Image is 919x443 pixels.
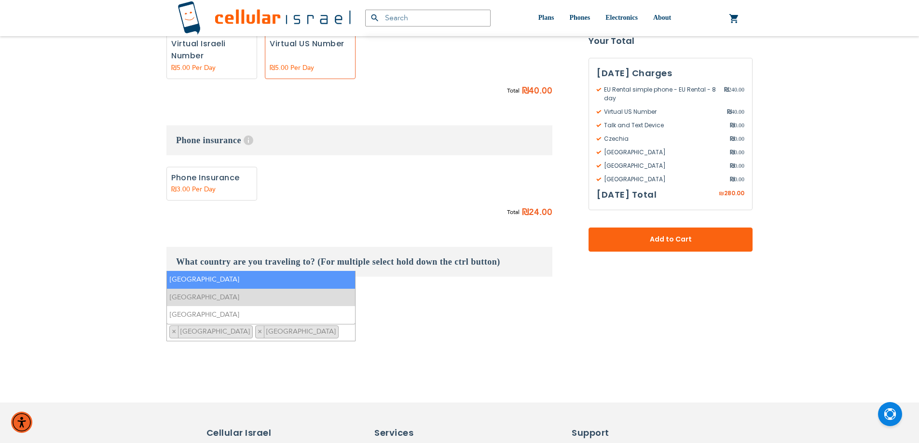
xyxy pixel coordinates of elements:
span: Total [507,207,520,217]
h6: Support [572,427,626,439]
span: Czechia [597,134,730,143]
h3: [DATE] Charges [597,66,744,81]
li: Slovakia [255,325,339,338]
span: 40.00 [529,84,552,98]
span: [GEOGRAPHIC_DATA] [597,148,730,157]
button: Add to Cart [589,228,753,252]
span: ₪ [724,85,728,94]
h6: Cellular Israel [206,427,291,439]
span: Phones [569,14,590,21]
span: ₪ [522,84,529,98]
span: 240.00 [724,85,744,103]
li: [GEOGRAPHIC_DATA] [167,271,355,289]
span: [GEOGRAPHIC_DATA] [265,327,338,336]
button: Remove item [170,326,178,338]
span: ₪ [730,121,734,130]
span: 0.00 [730,161,744,170]
span: Help [244,135,253,145]
li: Poland [169,325,253,338]
input: Search [365,10,491,27]
span: 40.00 [727,107,744,116]
img: Cellular Israel Logo [178,1,351,35]
span: 280.00 [724,189,744,197]
span: Virtual US Number [597,107,727,116]
span: [GEOGRAPHIC_DATA] [179,327,252,336]
button: Remove item [256,326,264,338]
h3: Phone insurance [166,125,552,155]
h3: [DATE] Total [597,188,657,202]
span: Total [507,86,520,96]
span: ₪ [730,161,734,170]
span: × [258,327,262,336]
span: Plans [538,14,554,21]
span: Electronics [605,14,638,21]
span: 0.00 [730,121,744,130]
span: 0.00 [730,148,744,157]
span: EU Rental simple phone - EU Rental - 8 day [597,85,724,103]
span: 0.00 [730,175,744,184]
span: ₪ [719,189,724,198]
span: ₪ [730,134,734,143]
span: × [172,327,176,336]
li: [GEOGRAPHIC_DATA] [167,289,355,307]
span: 24.00 [529,205,552,220]
li: [GEOGRAPHIC_DATA] [167,306,355,324]
span: Add to Cart [620,235,721,245]
strong: Your Total [589,34,753,48]
span: ₪ [730,148,734,157]
span: [GEOGRAPHIC_DATA] [597,175,730,184]
div: Accessibility Menu [11,412,32,433]
span: About [653,14,671,21]
span: [GEOGRAPHIC_DATA] [597,161,730,170]
span: 0.00 [730,134,744,143]
h6: Services [374,427,488,439]
span: ₪ [522,205,529,220]
span: Talk and Text Device [597,121,730,130]
span: ₪ [727,107,731,116]
span: ₪ [730,175,734,184]
h3: What country are you traveling to? (For multiple select hold down the ctrl button) [166,247,552,277]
